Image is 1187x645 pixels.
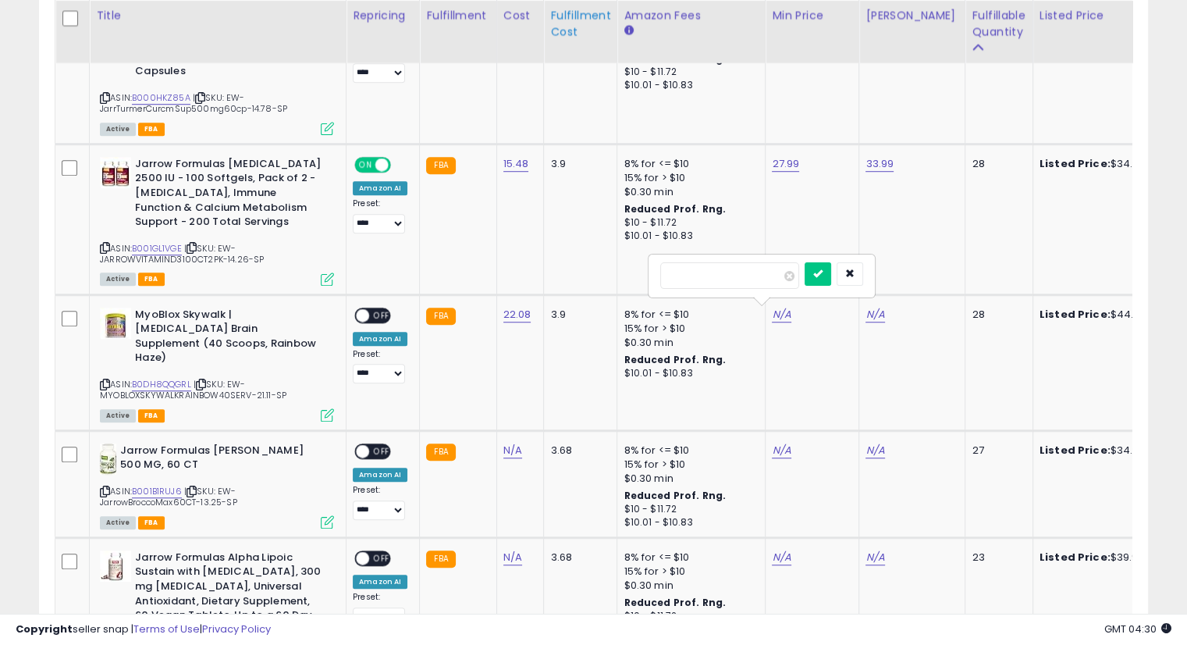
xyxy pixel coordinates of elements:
[624,444,753,458] div: 8% for <= $10
[503,307,531,322] a: 22.08
[100,91,287,115] span: | SKU: EW-JarrTurmerCurcmSup500mg60cp-14.78-SP
[972,308,1020,322] div: 28
[369,551,394,565] span: OFF
[772,307,791,322] a: N/A
[624,157,753,171] div: 8% for <= $10
[16,622,271,637] div: seller snap | |
[1040,550,1111,565] b: Listed Price:
[550,308,605,322] div: 3.9
[550,157,605,171] div: 3.9
[369,444,394,458] span: OFF
[972,157,1020,171] div: 28
[772,8,852,24] div: Min Price
[865,156,894,172] a: 33.99
[865,307,884,322] a: N/A
[624,66,753,79] div: $10 - $11.72
[550,8,610,41] div: Fulfillment Cost
[426,157,455,174] small: FBA
[865,550,884,565] a: N/A
[1040,551,1169,565] div: $39.99
[624,551,753,565] div: 8% for <= $10
[138,123,165,136] span: FBA
[772,550,791,565] a: N/A
[353,592,407,627] div: Preset:
[135,157,325,233] b: Jarrow Formulas [MEDICAL_DATA] 2500 IU - 100 Softgels, Pack of 2 - [MEDICAL_DATA], Immune Functio...
[624,230,753,243] div: $10.01 - $10.83
[624,565,753,579] div: 15% for > $10
[624,353,726,366] b: Reduced Prof. Rng.
[772,156,799,172] a: 27.99
[624,458,753,472] div: 15% for > $10
[100,444,116,475] img: 414rw0b84bL._SL40_.jpg
[624,367,753,380] div: $10.01 - $10.83
[100,308,131,339] img: 51dhc9-EZQL._SL40_.jpg
[972,551,1020,565] div: 23
[865,8,958,24] div: [PERSON_NAME]
[624,472,753,486] div: $0.30 min
[389,158,414,171] span: OFF
[503,550,522,565] a: N/A
[100,409,136,422] span: All listings currently available for purchase on Amazon
[1104,622,1171,636] span: 2025-10-8 04:30 GMT
[16,622,73,636] strong: Copyright
[624,503,753,516] div: $10 - $11.72
[100,157,131,188] img: 51B7vPTQgqL._SL40_.jpg
[1040,443,1111,458] b: Listed Price:
[503,443,522,458] a: N/A
[353,468,407,482] div: Amazon AI
[550,551,605,565] div: 3.68
[138,516,165,529] span: FBA
[624,79,753,92] div: $10.01 - $10.83
[135,308,325,369] b: MyoBlox Skywalk | [MEDICAL_DATA] Brain Supplement (40 Scoops, Rainbow Haze)
[865,443,884,458] a: N/A
[353,48,407,83] div: Preset:
[353,485,407,520] div: Preset:
[426,308,455,325] small: FBA
[100,551,131,582] img: 41rpYMY19mL._SL40_.jpg
[353,575,407,589] div: Amazon AI
[624,171,753,185] div: 15% for > $10
[972,8,1025,41] div: Fulfillable Quantity
[100,516,136,529] span: All listings currently available for purchase on Amazon
[100,485,237,508] span: | SKU: EW-JarrowBroccoMax60CT-13.25-SP
[624,8,759,24] div: Amazon Fees
[624,489,726,502] b: Reduced Prof. Rng.
[132,485,182,498] a: B001B1RUJ6
[503,8,538,24] div: Cost
[550,444,605,458] div: 3.68
[624,185,753,199] div: $0.30 min
[503,156,529,172] a: 15.48
[96,8,339,24] div: Title
[353,181,407,195] div: Amazon AI
[353,198,407,233] div: Preset:
[624,579,753,593] div: $0.30 min
[426,444,455,461] small: FBA
[100,157,334,284] div: ASIN:
[353,8,413,24] div: Repricing
[1040,308,1169,322] div: $44.99
[100,378,286,401] span: | SKU: EW-MYOBLOXSKYWALKRAINBOW40SERV-21.11-SP
[426,551,455,568] small: FBA
[624,596,726,609] b: Reduced Prof. Rng.
[369,308,394,322] span: OFF
[132,378,191,391] a: B0DH8QQGRL
[972,444,1020,458] div: 27
[133,622,200,636] a: Terms of Use
[132,91,190,105] a: B000HKZ85A
[100,273,136,286] span: All listings currently available for purchase on Amazon
[426,8,489,24] div: Fulfillment
[202,622,271,636] a: Privacy Policy
[1040,444,1169,458] div: $34.99
[138,409,165,422] span: FBA
[100,444,334,527] div: ASIN:
[772,443,791,458] a: N/A
[624,308,753,322] div: 8% for <= $10
[1040,157,1169,171] div: $34.99
[624,336,753,350] div: $0.30 min
[135,551,325,641] b: Jarrow Formulas Alpha Lipoic Sustain with [MEDICAL_DATA], 300 mg [MEDICAL_DATA], Universal Antiox...
[100,123,136,136] span: All listings currently available for purchase on Amazon
[624,202,726,216] b: Reduced Prof. Rng.
[138,273,165,286] span: FBA
[120,444,310,476] b: Jarrow Formulas [PERSON_NAME] 500 MG, 60 CT
[1040,307,1111,322] b: Listed Price:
